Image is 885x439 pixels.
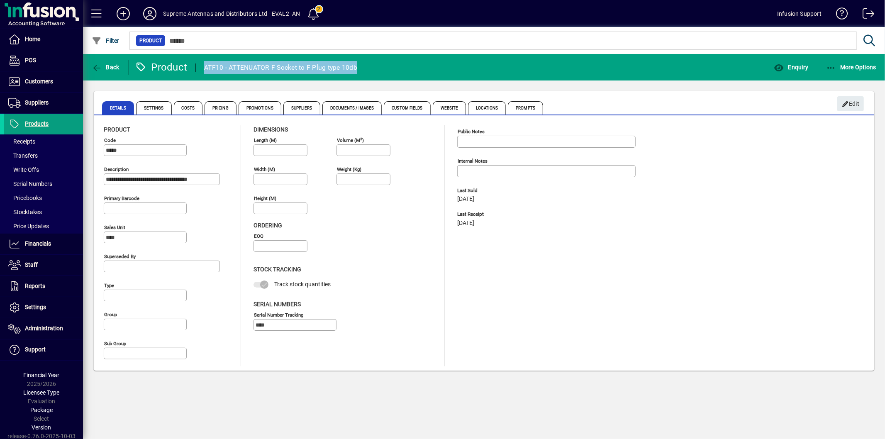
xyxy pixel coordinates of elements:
span: Serial Numbers [254,301,301,307]
span: POS [25,57,36,63]
app-page-header-button: Back [83,60,129,75]
span: Edit [842,97,860,111]
span: Transfers [8,152,38,159]
span: Last Sold [457,188,582,193]
a: Knowledge Base [830,2,848,29]
span: Settings [136,101,172,115]
span: Price Updates [8,223,49,229]
a: Staff [4,255,83,276]
mat-label: Weight (Kg) [337,166,361,172]
span: Customers [25,78,53,85]
button: More Options [824,60,879,75]
span: Receipts [8,138,35,145]
span: Stocktakes [8,209,42,215]
span: Pricebooks [8,195,42,201]
button: Back [90,60,122,75]
span: Financials [25,240,51,247]
mat-label: Internal Notes [458,158,488,164]
a: Support [4,339,83,360]
button: Filter [90,33,122,48]
span: Ordering [254,222,282,229]
span: Version [32,424,51,431]
a: Customers [4,71,83,92]
a: Stocktakes [4,205,83,219]
mat-label: Public Notes [458,129,485,134]
span: Financial Year [24,372,60,378]
span: Pricing [205,101,236,115]
a: Serial Numbers [4,177,83,191]
span: Dimensions [254,126,288,133]
span: Back [92,64,119,71]
span: Details [102,101,134,115]
span: Write Offs [8,166,39,173]
sup: 3 [360,137,362,141]
span: Package [30,407,53,413]
mat-label: Code [104,137,116,143]
div: ATF10 - ATTENUATOR F Socket to F Plug type 10db [204,61,357,74]
mat-label: Superseded by [104,254,136,259]
span: Promotions [239,101,281,115]
span: Product [139,37,162,45]
span: Staff [25,261,38,268]
span: Last Receipt [457,212,582,217]
mat-label: Primary barcode [104,195,139,201]
mat-label: Sales unit [104,224,125,230]
a: Reports [4,276,83,297]
a: Administration [4,318,83,339]
span: Settings [25,304,46,310]
mat-label: Serial Number tracking [254,312,303,317]
span: More Options [826,64,877,71]
span: Suppliers [283,101,320,115]
div: Infusion Support [777,7,822,20]
a: Pricebooks [4,191,83,205]
a: Financials [4,234,83,254]
div: Supreme Antennas and Distributors Ltd - EVAL2 -AN [163,7,300,20]
span: Filter [92,37,119,44]
a: POS [4,50,83,71]
span: [DATE] [457,196,474,202]
span: Website [433,101,466,115]
span: Documents / Images [322,101,382,115]
a: Price Updates [4,219,83,233]
a: Transfers [4,149,83,163]
span: Stock Tracking [254,266,301,273]
span: Administration [25,325,63,332]
a: Home [4,29,83,50]
span: Prompts [508,101,543,115]
mat-label: Group [104,312,117,317]
mat-label: Type [104,283,114,288]
mat-label: Width (m) [254,166,275,172]
a: Settings [4,297,83,318]
span: Suppliers [25,99,49,106]
mat-label: EOQ [254,233,263,239]
span: Enquiry [774,64,808,71]
span: Licensee Type [24,389,60,396]
a: Suppliers [4,93,83,113]
span: Products [25,120,49,127]
button: Add [110,6,137,21]
button: Edit [837,96,864,111]
mat-label: Length (m) [254,137,277,143]
button: Enquiry [772,60,810,75]
span: Reports [25,283,45,289]
span: Serial Numbers [8,180,52,187]
a: Logout [856,2,875,29]
span: [DATE] [457,220,474,227]
span: Product [104,126,130,133]
a: Receipts [4,134,83,149]
mat-label: Volume (m ) [337,137,364,143]
div: Product [135,61,188,74]
span: Custom Fields [384,101,430,115]
span: Home [25,36,40,42]
mat-label: Height (m) [254,195,276,201]
span: Locations [468,101,506,115]
span: Track stock quantities [274,281,331,288]
mat-label: Sub group [104,341,126,346]
button: Profile [137,6,163,21]
a: Write Offs [4,163,83,177]
span: Costs [174,101,203,115]
mat-label: Description [104,166,129,172]
span: Support [25,346,46,353]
